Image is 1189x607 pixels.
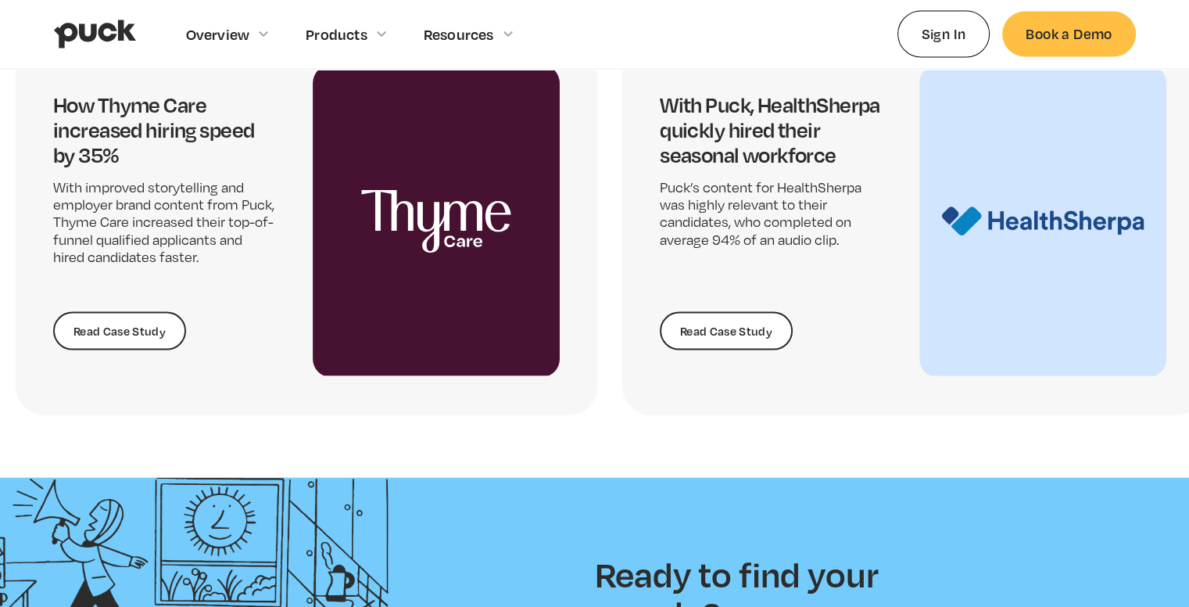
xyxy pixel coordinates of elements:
div: Products [306,26,367,43]
a: Sign In [897,11,990,57]
p: Puck’s content for HealthSherpa was highly relevant to their candidates, who completed on average... [660,179,882,250]
a: Read Case Study [660,312,793,351]
div: Overview [186,26,250,43]
div: Resources [424,26,494,43]
a: Read Case Study [53,312,186,351]
h4: How Thyme Care increased hiring speed by 35% [53,92,275,167]
a: Book a Demo [1002,12,1135,56]
h4: With Puck, HealthSherpa quickly hired their seasonal workforce [660,92,882,167]
p: With improved storytelling and employer brand content from Puck, Thyme Care increased their top-o... [53,179,275,267]
div: 1 / 5 [16,27,597,415]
